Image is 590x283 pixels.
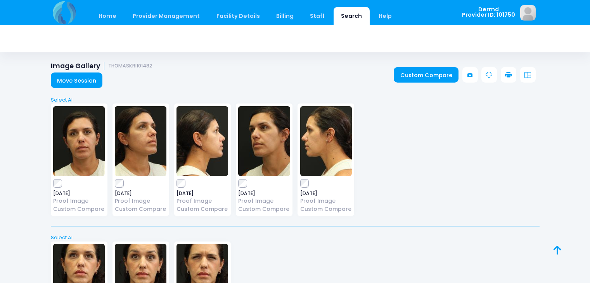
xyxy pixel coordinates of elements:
a: Provider Management [125,7,208,25]
a: Proof Image [238,197,290,205]
a: Facility Details [209,7,267,25]
a: Custom Compare [238,205,290,213]
a: Search [334,7,370,25]
h1: Image Gallery [51,62,152,70]
span: [DATE] [176,191,228,196]
img: image [520,5,536,21]
span: [DATE] [53,191,105,196]
a: Proof Image [176,197,228,205]
a: Select All [48,96,542,104]
img: image [176,106,228,176]
a: Proof Image [115,197,166,205]
a: Proof Image [300,197,352,205]
a: Home [91,7,124,25]
a: Help [371,7,399,25]
span: [DATE] [238,191,290,196]
span: [DATE] [300,191,352,196]
a: Move Session [51,72,103,88]
a: Custom Compare [394,67,459,83]
a: Custom Compare [176,205,228,213]
span: [DATE] [115,191,166,196]
a: Staff [303,7,332,25]
a: Custom Compare [115,205,166,213]
img: image [300,106,352,176]
a: Select All [48,234,542,242]
span: Dermd Provider ID: 101750 [462,7,515,18]
img: image [238,106,290,176]
a: Proof Image [53,197,105,205]
img: image [53,106,105,176]
small: THOMASKRI101482 [108,63,152,69]
img: image [115,106,166,176]
a: Custom Compare [53,205,105,213]
a: Custom Compare [300,205,352,213]
a: Billing [268,7,301,25]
